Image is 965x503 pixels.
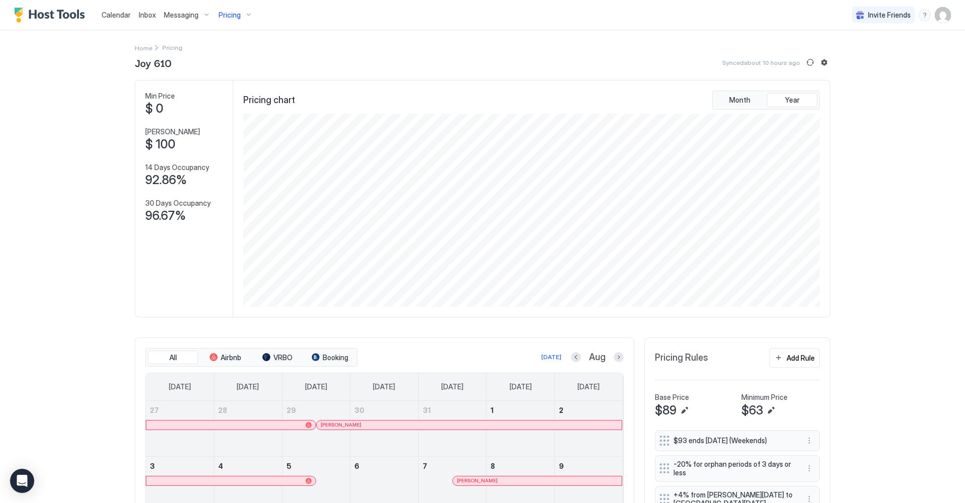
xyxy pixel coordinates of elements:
[722,59,800,66] span: Synced about 10 hours ago
[363,373,405,400] a: Wednesday
[354,406,364,414] span: 30
[715,93,765,107] button: Month
[282,401,350,420] a: July 29, 2025
[441,382,463,391] span: [DATE]
[500,373,542,400] a: Friday
[487,401,554,420] a: August 1, 2025
[741,393,788,402] span: Minimum Price
[145,127,200,136] span: [PERSON_NAME]
[589,352,606,363] span: Aug
[655,352,708,364] span: Pricing Rules
[282,401,350,457] td: July 29, 2025
[457,477,618,484] div: [PERSON_NAME]
[135,42,152,53] a: Home
[150,462,155,470] span: 3
[491,406,494,414] span: 1
[282,457,350,475] a: August 5, 2025
[295,373,337,400] a: Tuesday
[252,351,303,365] button: VRBO
[803,462,815,474] div: menu
[554,401,623,457] td: August 2, 2025
[818,56,830,68] button: Listing settings
[102,10,131,20] a: Calendar
[767,93,817,107] button: Year
[567,373,610,400] a: Saturday
[218,462,223,470] span: 4
[145,173,187,188] span: 92.86%
[919,9,931,21] div: menu
[423,406,431,414] span: 31
[14,8,89,23] a: Host Tools Logo
[286,406,296,414] span: 29
[145,348,357,367] div: tab-group
[273,353,293,362] span: VRBO
[323,353,348,362] span: Booking
[510,382,532,391] span: [DATE]
[243,95,295,106] span: Pricing chart
[286,462,292,470] span: 5
[803,435,815,447] div: menu
[487,457,554,475] a: August 8, 2025
[712,91,820,110] div: tab-group
[373,382,395,391] span: [DATE]
[765,404,777,416] button: Edit
[559,462,564,470] span: 9
[169,353,177,362] span: All
[145,208,186,223] span: 96.67%
[785,96,800,105] span: Year
[935,7,951,23] div: User profile
[577,382,600,391] span: [DATE]
[200,351,250,365] button: Airbnb
[555,457,623,475] a: August 9, 2025
[227,373,269,400] a: Monday
[655,403,677,418] span: $89
[350,401,418,420] a: July 30, 2025
[145,137,175,152] span: $ 100
[214,401,282,457] td: July 28, 2025
[139,11,156,19] span: Inbox
[159,373,201,400] a: Sunday
[787,353,815,363] div: Add Rule
[135,44,152,52] span: Home
[350,457,418,475] a: August 6, 2025
[145,163,209,172] span: 14 Days Occupancy
[145,92,175,101] span: Min Price
[559,406,563,414] span: 2
[139,10,156,20] a: Inbox
[305,351,355,365] button: Booking
[804,56,816,68] button: Sync prices
[541,353,561,362] div: [DATE]
[102,11,131,19] span: Calendar
[555,401,623,420] a: August 2, 2025
[237,382,259,391] span: [DATE]
[321,422,361,428] span: [PERSON_NAME]
[146,401,214,457] td: July 27, 2025
[164,11,199,20] span: Messaging
[354,462,359,470] span: 6
[803,462,815,474] button: More options
[148,351,198,365] button: All
[741,403,763,418] span: $63
[431,373,473,400] a: Thursday
[162,44,182,51] span: Breadcrumb
[868,11,911,20] span: Invite Friends
[614,352,624,362] button: Next month
[487,401,555,457] td: August 1, 2025
[145,199,211,208] span: 30 Days Occupancy
[673,436,793,445] span: $93 ends [DATE] (Weekends)
[423,462,427,470] span: 7
[219,11,241,20] span: Pricing
[418,401,487,457] td: July 31, 2025
[803,435,815,447] button: More options
[150,406,159,414] span: 27
[146,457,214,475] a: August 3, 2025
[135,55,171,70] span: Joy 610
[769,348,820,368] button: Add Rule
[729,96,750,105] span: Month
[135,42,152,53] div: Breadcrumb
[457,477,498,484] span: [PERSON_NAME]
[221,353,241,362] span: Airbnb
[673,460,793,477] span: -20% for orphan periods of 3 days or less
[214,401,282,420] a: July 28, 2025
